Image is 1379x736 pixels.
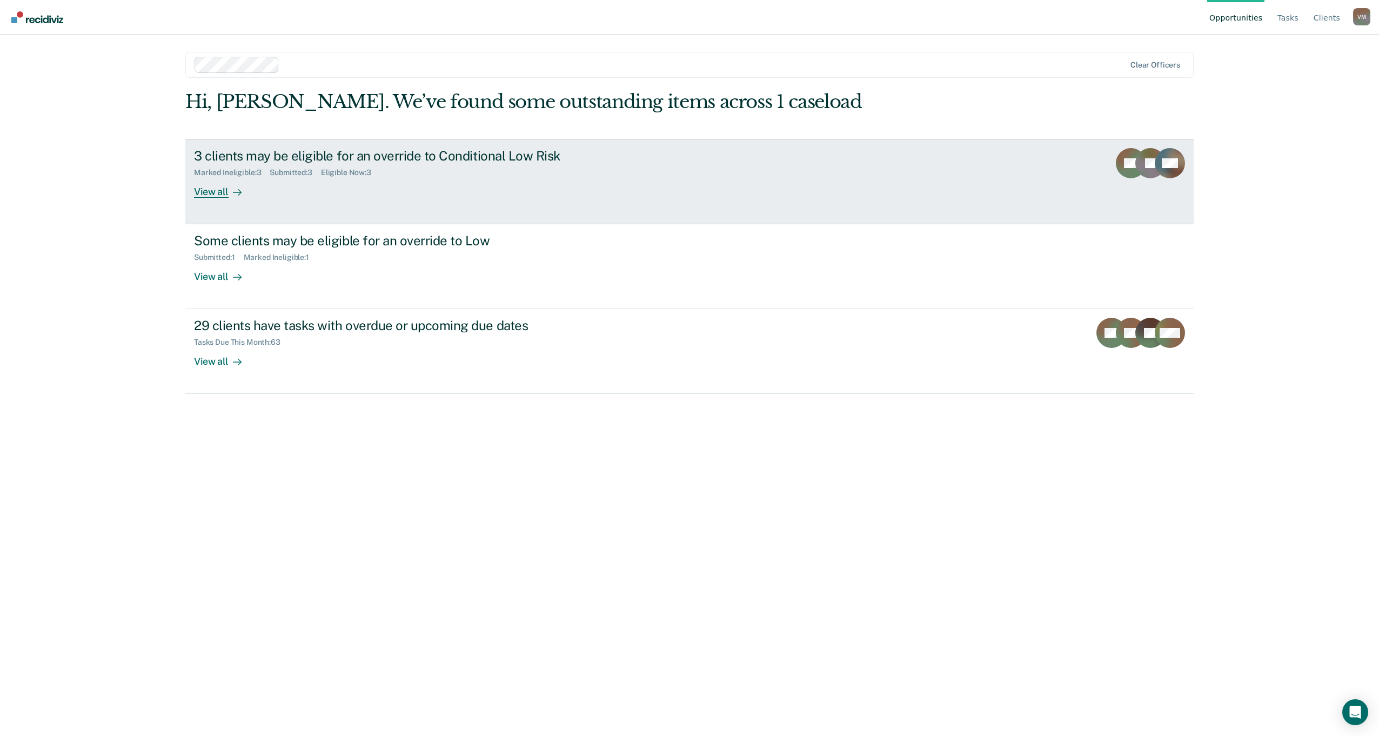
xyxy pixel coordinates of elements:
[321,168,380,177] div: Eligible Now : 3
[270,168,321,177] div: Submitted : 3
[185,139,1194,224] a: 3 clients may be eligible for an override to Conditional Low RiskMarked Ineligible:3Submitted:3El...
[185,91,992,113] div: Hi, [PERSON_NAME]. We’ve found some outstanding items across 1 caseload
[185,309,1194,394] a: 29 clients have tasks with overdue or upcoming due datesTasks Due This Month:63View all
[185,224,1194,309] a: Some clients may be eligible for an override to LowSubmitted:1Marked Ineligible:1View all
[194,338,289,347] div: Tasks Due This Month : 63
[194,318,573,333] div: 29 clients have tasks with overdue or upcoming due dates
[194,177,255,198] div: View all
[194,148,573,164] div: 3 clients may be eligible for an override to Conditional Low Risk
[194,233,573,249] div: Some clients may be eligible for an override to Low
[194,347,255,368] div: View all
[11,11,63,23] img: Recidiviz
[194,168,270,177] div: Marked Ineligible : 3
[1130,61,1180,70] div: Clear officers
[1353,8,1370,25] div: V M
[194,253,244,262] div: Submitted : 1
[1342,699,1368,725] div: Open Intercom Messenger
[194,262,255,283] div: View all
[244,253,318,262] div: Marked Ineligible : 1
[1353,8,1370,25] button: Profile dropdown button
